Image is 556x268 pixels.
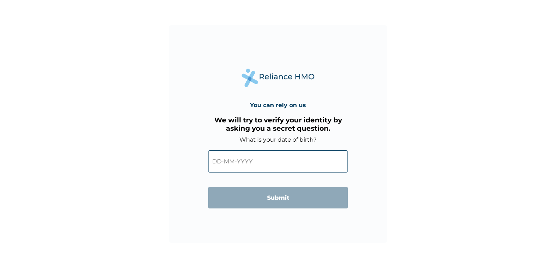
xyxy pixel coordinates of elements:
[208,187,348,208] input: Submit
[208,116,348,133] h3: We will try to verify your identity by asking you a secret question.
[208,150,348,172] input: DD-MM-YYYY
[242,69,314,87] img: Reliance Health's Logo
[239,136,317,143] label: What is your date of birth?
[250,102,306,109] h4: You can rely on us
